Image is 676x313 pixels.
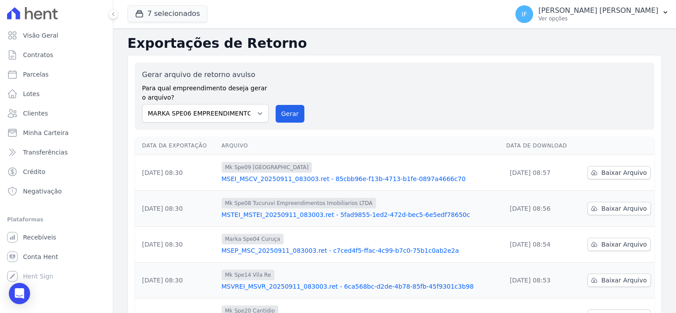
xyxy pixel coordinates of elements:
a: Crédito [4,163,109,181]
span: Mk Spe08 Tucuruvi Empreendimentos Imobiliarios LTDA [222,198,376,209]
p: Ver opções [538,15,658,22]
span: Clientes [23,109,48,118]
a: Baixar Arquivo [588,238,651,251]
td: [DATE] 08:53 [503,263,577,298]
h2: Exportações de Retorno [127,35,662,51]
td: [DATE] 08:30 [135,191,218,227]
div: Plataformas [7,214,106,225]
a: Baixar Arquivo [588,202,651,215]
span: Marka Spe04 Curuça [222,234,284,244]
a: Baixar Arquivo [588,274,651,287]
span: Contratos [23,50,53,59]
span: Visão Geral [23,31,58,40]
button: 7 selecionados [127,5,207,22]
a: Clientes [4,104,109,122]
span: Crédito [23,167,46,176]
span: Transferências [23,148,68,157]
a: Minha Carteira [4,124,109,142]
a: MSTEI_MSTEI_20250911_083003.ret - 5fad9855-1ed2-472d-bec5-6e5edf78650c [222,210,499,219]
label: Para qual empreendimento deseja gerar o arquivo? [142,80,269,102]
label: Gerar arquivo de retorno avulso [142,70,269,80]
span: IF [522,11,527,17]
a: MSEI_MSCV_20250911_083003.ret - 85cbb96e-f13b-4713-b1fe-0897a4666c70 [222,174,499,183]
a: Visão Geral [4,27,109,44]
a: Negativação [4,182,109,200]
span: Baixar Arquivo [601,240,647,249]
td: [DATE] 08:57 [503,155,577,191]
span: Lotes [23,89,40,98]
td: [DATE] 08:54 [503,227,577,263]
span: Mk Spe14 Vila Re [222,270,275,280]
a: Recebíveis [4,228,109,246]
div: Open Intercom Messenger [9,283,30,304]
span: Conta Hent [23,252,58,261]
a: Lotes [4,85,109,103]
td: [DATE] 08:30 [135,263,218,298]
a: MSVREI_MSVR_20250911_083003.ret - 6ca568bc-d2de-4b78-85fb-45f9301c3b98 [222,282,499,291]
td: [DATE] 08:30 [135,227,218,263]
span: Mk Spe09 [GEOGRAPHIC_DATA] [222,162,312,173]
span: Baixar Arquivo [601,168,647,177]
a: Contratos [4,46,109,64]
th: Data da Exportação [135,137,218,155]
a: Transferências [4,143,109,161]
a: Conta Hent [4,248,109,266]
button: IF [PERSON_NAME] [PERSON_NAME] Ver opções [508,2,676,27]
td: [DATE] 08:56 [503,191,577,227]
span: Parcelas [23,70,49,79]
button: Gerar [276,105,305,123]
span: Minha Carteira [23,128,69,137]
td: [DATE] 08:30 [135,155,218,191]
th: Data de Download [503,137,577,155]
span: Recebíveis [23,233,56,242]
span: Baixar Arquivo [601,204,647,213]
a: Parcelas [4,66,109,83]
a: Baixar Arquivo [588,166,651,179]
span: Negativação [23,187,62,196]
span: Baixar Arquivo [601,276,647,285]
a: MSEP_MSC_20250911_083003.ret - c7ced4f5-ffac-4c99-b7c0-75b1c0ab2e2a [222,246,499,255]
p: [PERSON_NAME] [PERSON_NAME] [538,6,658,15]
th: Arquivo [218,137,503,155]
